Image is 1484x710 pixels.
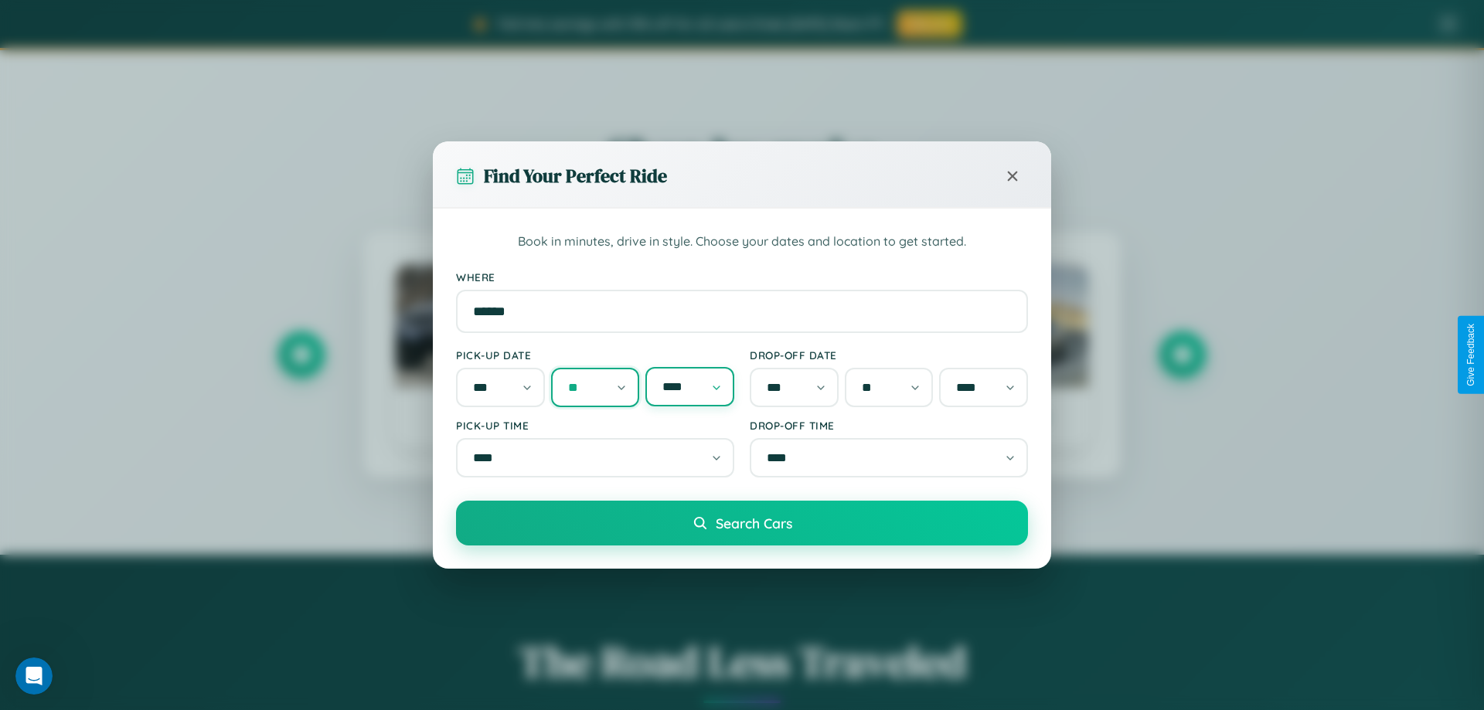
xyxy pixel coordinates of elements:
h3: Find Your Perfect Ride [484,163,667,189]
label: Pick-up Date [456,348,734,362]
span: Search Cars [716,515,792,532]
label: Where [456,270,1028,284]
button: Search Cars [456,501,1028,545]
label: Pick-up Time [456,419,734,432]
label: Drop-off Date [750,348,1028,362]
label: Drop-off Time [750,419,1028,432]
p: Book in minutes, drive in style. Choose your dates and location to get started. [456,232,1028,252]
